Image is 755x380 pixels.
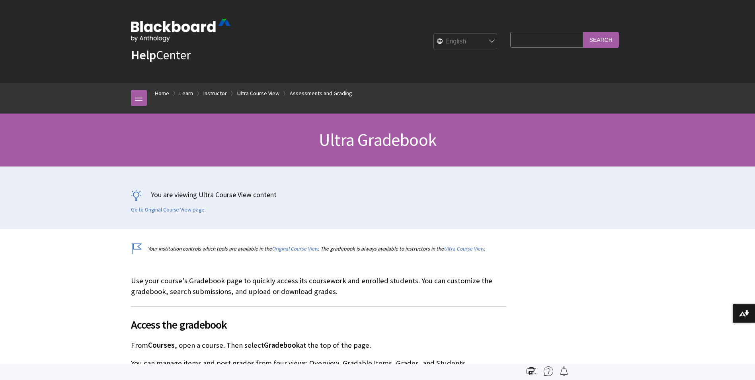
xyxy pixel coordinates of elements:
a: HelpCenter [131,47,191,63]
p: From , open a course. Then select at the top of the page. [131,340,507,351]
img: Blackboard by Anthology [131,19,230,42]
span: Courses [148,341,175,350]
a: Home [155,88,169,98]
p: Use your course's Gradebook page to quickly access its coursework and enrolled students. You can ... [131,276,507,296]
a: Learn [179,88,193,98]
span: Access the gradebook [131,316,507,333]
span: Gradebook [264,341,300,350]
img: Follow this page [559,366,569,376]
span: Ultra Gradebook [319,129,436,151]
select: Site Language Selector [434,34,497,50]
a: Go to Original Course View page. [131,206,206,214]
a: Instructor [203,88,227,98]
p: Your institution controls which tools are available in the . The gradebook is always available to... [131,245,507,253]
strong: Help [131,47,156,63]
img: More help [544,366,553,376]
a: Assessments and Grading [290,88,352,98]
a: Ultra Course View [444,245,484,252]
p: You are viewing Ultra Course View content [131,190,624,200]
a: Ultra Course View [237,88,279,98]
img: Print [527,366,536,376]
a: Original Course View [272,245,318,252]
input: Search [583,32,619,47]
p: You can manage items and post grades from four views: Overview, Gradable Items, Grades, and Stude... [131,358,507,368]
